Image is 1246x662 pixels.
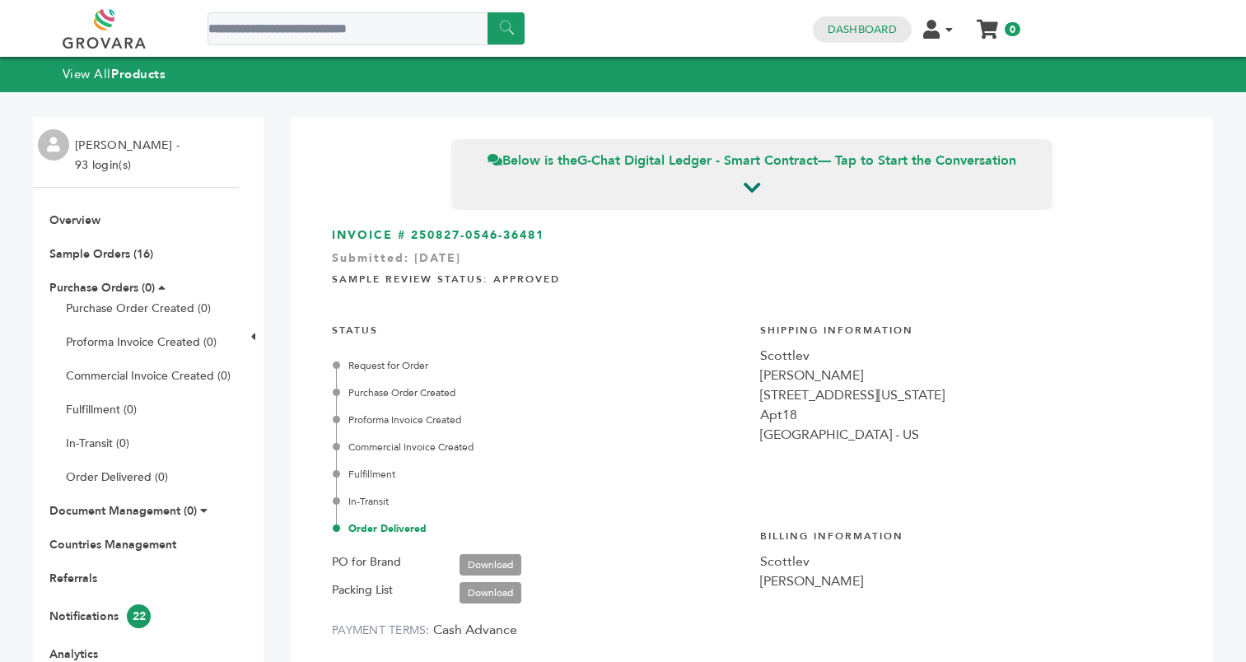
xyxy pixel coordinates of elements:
label: PAYMENT TERMS: [332,622,430,638]
div: Scottlev [760,346,1172,366]
a: Download [460,582,521,604]
div: [STREET_ADDRESS][US_STATE] [760,385,1172,405]
span: 22 [127,604,151,628]
a: Overview [49,212,100,228]
a: Document Management (0) [49,503,197,519]
a: Sample Orders (16) [49,246,153,262]
a: My Cart [978,15,997,32]
div: [GEOGRAPHIC_DATA] - US [760,425,1172,445]
a: In-Transit (0) [66,436,129,451]
h4: Shipping Information [760,311,1172,346]
label: Packing List [332,580,393,600]
a: Purchase Order Created (0) [66,301,211,316]
a: Countries Management [49,537,176,552]
input: Search a product or brand... [208,12,525,45]
div: Fulfillment [336,467,744,482]
strong: G-Chat Digital Ledger - Smart Contract [577,152,818,170]
a: Analytics [49,646,98,662]
div: Apt18 [760,405,1172,425]
a: Dashboard [828,22,897,37]
span: Below is the — Tap to Start the Conversation [488,152,1016,170]
img: profile.png [38,129,69,161]
a: Referrals [49,571,97,586]
div: [PERSON_NAME] [760,571,1172,591]
strong: Products [111,66,166,82]
label: PO for Brand [332,552,401,572]
div: In-Transit [336,494,744,509]
h4: Sample Review Status: Approved [332,260,1172,295]
div: [PERSON_NAME] [760,366,1172,385]
a: Commercial Invoice Created (0) [66,368,231,384]
a: Proforma Invoice Created (0) [66,334,217,350]
a: View AllProducts [63,66,166,82]
h3: INVOICE # 250827-0546-36481 [332,227,1172,244]
a: Order Delivered (0) [66,469,168,485]
li: [PERSON_NAME] - 93 login(s) [75,136,184,175]
div: Order Delivered [336,521,744,536]
div: Purchase Order Created [336,385,744,400]
a: Download [460,554,521,576]
div: Request for Order [336,358,744,373]
span: 0 [1005,22,1020,36]
a: Fulfillment (0) [66,402,137,417]
div: Commercial Invoice Created [336,440,744,455]
a: Notifications22 [49,608,151,624]
span: Cash Advance [433,621,517,639]
h4: STATUS [332,311,744,346]
div: Scottlev [760,552,1172,571]
a: Purchase Orders (0) [49,280,155,296]
h4: Billing Information [760,517,1172,552]
div: Proforma Invoice Created [336,413,744,427]
div: Submitted: [DATE] [332,250,1172,275]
